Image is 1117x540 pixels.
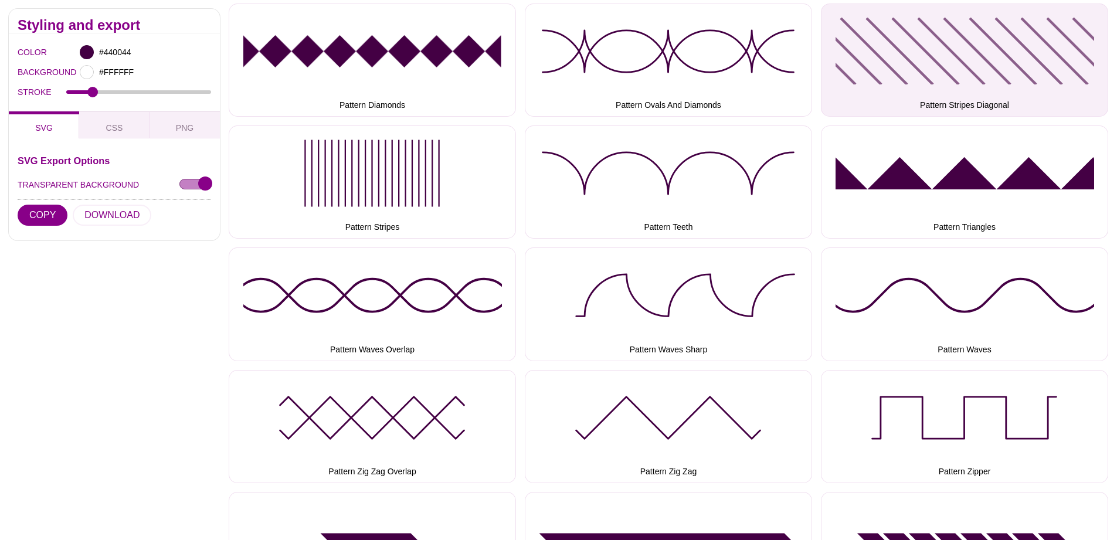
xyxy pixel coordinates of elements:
label: TRANSPARENT BACKGROUND [18,177,139,192]
button: Pattern Teeth [525,125,812,239]
button: Pattern Stripes Diagonal [821,4,1108,117]
button: Pattern Waves Overlap [229,247,516,361]
button: Pattern Stripes [229,125,516,239]
button: CSS [79,111,150,138]
h2: Styling and export [18,21,211,30]
span: CSS [106,123,123,133]
span: PNG [176,123,193,133]
button: Pattern Zig Zag Overlap [229,370,516,483]
button: DOWNLOAD [73,205,151,226]
button: Pattern Diamonds [229,4,516,117]
button: Pattern Triangles [821,125,1108,239]
label: STROKE [18,84,66,100]
button: Pattern Zig Zag [525,370,812,483]
button: Pattern Waves [821,247,1108,361]
button: Pattern Ovals And Diamonds [525,4,812,117]
button: Pattern Waves Sharp [525,247,812,361]
label: BACKGROUND [18,64,32,80]
h3: SVG Export Options [18,156,211,165]
button: COPY [18,205,67,226]
label: COLOR [18,45,32,60]
button: Pattern Zipper [821,370,1108,483]
button: PNG [150,111,220,138]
